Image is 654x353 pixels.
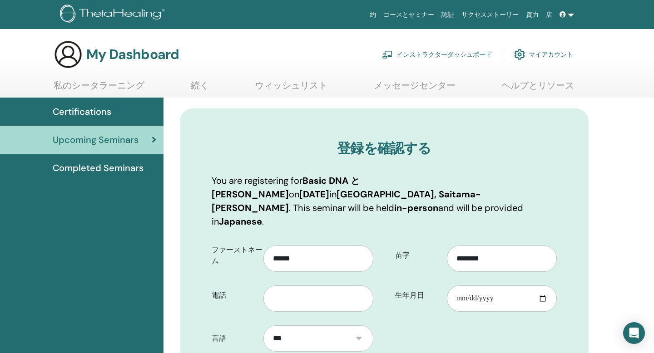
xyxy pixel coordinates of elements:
h3: 登録を確認する [212,140,557,157]
img: logo.png [60,5,168,25]
a: メッセージセンター [374,80,456,98]
label: 生年月日 [388,287,447,304]
a: ウィッシュリスト [255,80,327,98]
a: 認証 [438,6,458,23]
a: サクセスストーリー [458,6,522,23]
b: [DATE] [299,188,329,200]
a: 約 [366,6,380,23]
a: 店 [542,6,556,23]
a: 資力 [522,6,542,23]
span: Certifications [53,105,111,118]
a: 続く [191,80,209,98]
a: コースとセミナー [380,6,438,23]
a: マイアカウント [514,44,573,64]
p: You are registering for on in . This seminar will be held and will be provided in . [212,174,557,228]
span: Completed Seminars [53,161,144,175]
b: [GEOGRAPHIC_DATA], Saitama-[PERSON_NAME] [212,188,481,214]
b: Japanese [219,216,262,227]
label: ファーストネーム [205,241,263,270]
img: chalkboard-teacher.svg [382,50,393,59]
img: generic-user-icon.jpg [54,40,83,69]
a: 私のシータラーニング [54,80,144,98]
label: 苗字 [388,247,447,264]
a: インストラクターダッシュボード [382,44,492,64]
label: 言語 [205,330,263,347]
img: cog.svg [514,47,525,62]
div: Open Intercom Messenger [623,322,645,344]
label: 電話 [205,287,263,304]
span: Upcoming Seminars [53,133,139,147]
a: ヘルプとリソース [501,80,574,98]
b: in-person [394,202,438,214]
h3: My Dashboard [86,46,179,63]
